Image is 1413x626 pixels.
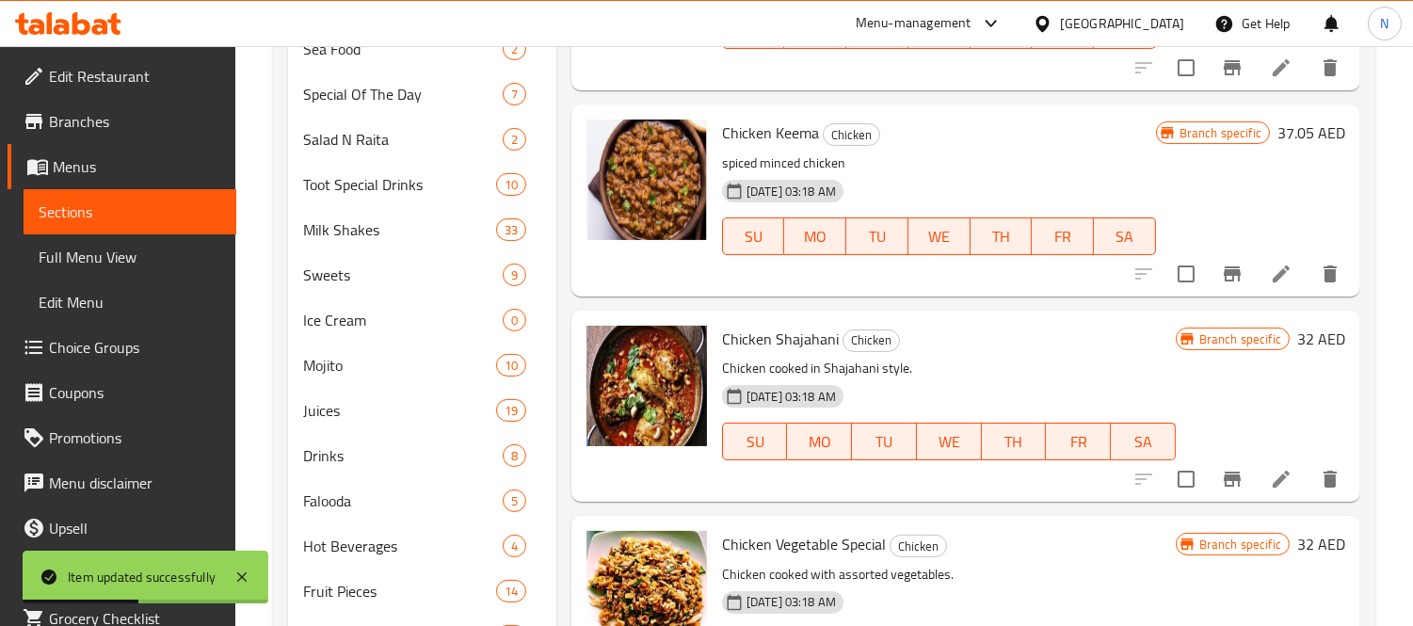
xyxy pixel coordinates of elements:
span: SA [1118,428,1168,456]
span: Falooda [303,490,503,512]
span: Juices [303,399,495,422]
a: Edit Menu [24,280,236,325]
span: N [1380,13,1389,34]
div: Toot Special Drinks10 [288,162,556,207]
span: Special Of The Day [303,83,503,105]
button: SU [722,423,788,460]
span: TH [978,223,1025,250]
h6: 32 AED [1297,531,1345,557]
a: Choice Groups [8,325,236,370]
span: Fruit Pieces [303,580,495,602]
span: [DATE] 03:18 AM [739,593,843,611]
a: Menus [8,144,236,189]
button: WE [908,217,971,255]
span: Ice Cream [303,309,503,331]
div: items [496,354,526,377]
div: Chicken [843,329,900,352]
span: 2 [504,40,525,58]
p: Chicken cooked with assorted vegetables. [722,563,1176,586]
span: 10 [497,357,525,375]
span: Select to update [1166,254,1206,294]
span: Chicken [824,124,879,146]
div: Sea Food2 [288,26,556,72]
div: Juices19 [288,388,556,433]
a: Promotions [8,415,236,460]
button: Branch-specific-item [1210,45,1255,90]
span: Sweets [303,264,503,286]
button: Branch-specific-item [1210,457,1255,502]
span: Chicken [891,536,946,557]
button: TU [852,423,917,460]
button: SA [1111,423,1176,460]
span: Salad N Raita [303,128,503,151]
span: Select to update [1166,459,1206,499]
span: [DATE] 03:18 AM [739,183,843,201]
div: Item updated successfully [68,567,216,587]
span: MO [792,223,839,250]
div: Sweets9 [288,252,556,297]
div: items [503,444,526,467]
div: Salad N Raita2 [288,117,556,162]
span: TU [854,223,901,250]
img: Chicken Keema [586,120,707,240]
div: Chicken [823,123,880,146]
span: Sections [39,201,221,223]
span: MO [795,428,844,456]
div: Sea Food [303,38,503,60]
span: 9 [504,266,525,284]
div: [GEOGRAPHIC_DATA] [1060,13,1184,34]
div: items [503,83,526,105]
div: items [496,173,526,196]
span: FR [1053,428,1103,456]
a: Upsell [8,506,236,551]
a: Edit Restaurant [8,54,236,99]
div: items [503,128,526,151]
button: delete [1308,251,1353,297]
button: SU [722,217,785,255]
span: Drinks [303,444,503,467]
span: Coupons [49,381,221,404]
span: TH [989,428,1039,456]
span: Chicken Vegetable Special [722,530,886,558]
span: Menus [53,155,221,178]
button: Branch-specific-item [1210,251,1255,297]
span: Branch specific [1192,536,1289,554]
button: delete [1308,457,1353,502]
div: items [496,218,526,241]
span: Mojito [303,354,495,377]
span: 10 [497,176,525,194]
span: [DATE] 03:18 AM [739,388,843,406]
span: Promotions [49,426,221,449]
div: Milk Shakes33 [288,207,556,252]
span: Branches [49,110,221,133]
span: Menu disclaimer [49,472,221,494]
span: 4 [504,538,525,555]
a: Edit menu item [1270,263,1293,285]
button: SA [1094,217,1156,255]
button: MO [787,423,852,460]
span: WE [924,428,974,456]
span: SU [731,428,780,456]
a: Edit menu item [1270,56,1293,79]
span: Toot Special Drinks [303,173,495,196]
a: Edit menu item [1270,468,1293,490]
span: 7 [504,86,525,104]
img: Chicken Shajahani [586,326,707,446]
a: Menu disclaimer [8,460,236,506]
div: Drinks8 [288,433,556,478]
span: Chicken Keema [722,119,819,147]
div: items [503,264,526,286]
div: items [496,399,526,422]
div: Fruit Pieces14 [288,569,556,614]
a: Full Menu View [24,234,236,280]
button: FR [1046,423,1111,460]
div: items [503,38,526,60]
span: Hot Beverages [303,535,503,557]
div: Menu-management [856,12,971,35]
